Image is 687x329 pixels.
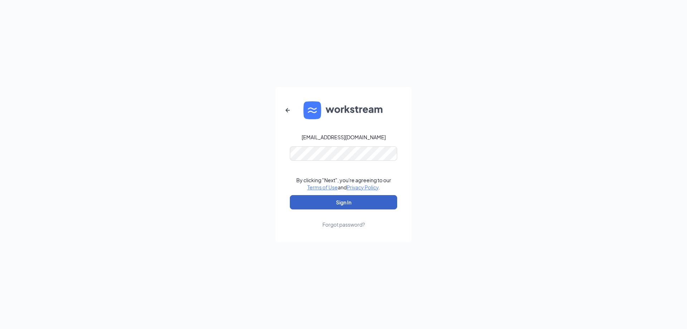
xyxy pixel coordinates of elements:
[347,184,379,190] a: Privacy Policy
[279,102,296,119] button: ArrowLeftNew
[302,134,386,141] div: [EMAIL_ADDRESS][DOMAIN_NAME]
[303,101,384,119] img: WS logo and Workstream text
[290,195,397,209] button: Sign In
[283,106,292,115] svg: ArrowLeftNew
[296,176,391,191] div: By clicking "Next", you're agreeing to our and .
[322,209,365,228] a: Forgot password?
[307,184,338,190] a: Terms of Use
[322,221,365,228] div: Forgot password?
